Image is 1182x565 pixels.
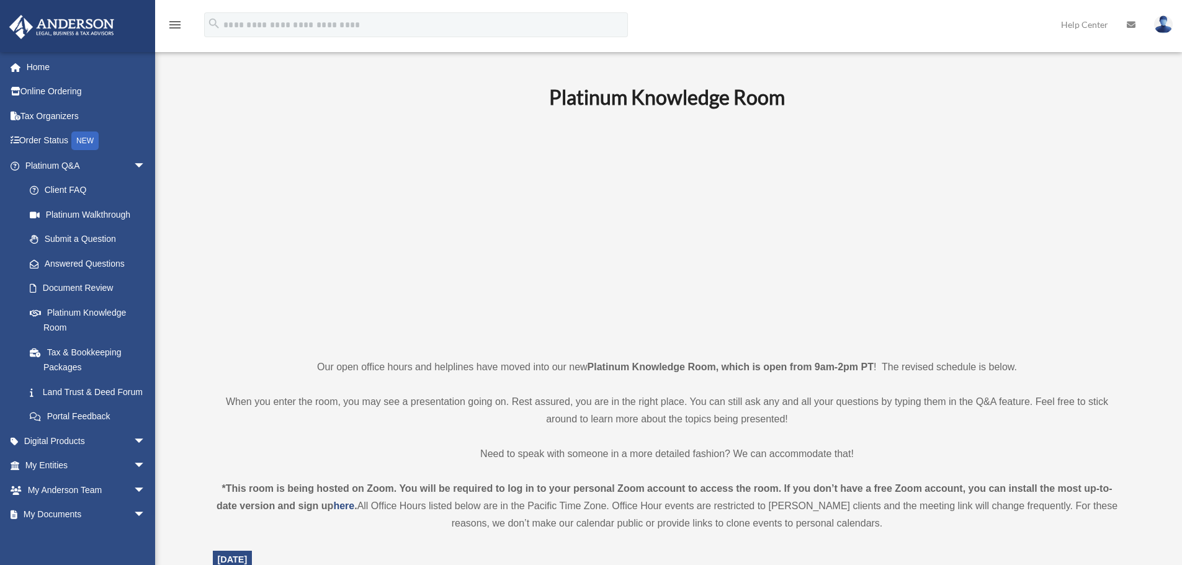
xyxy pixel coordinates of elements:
[213,480,1122,532] div: All Office Hours listed below are in the Pacific Time Zone. Office Hour events are restricted to ...
[17,202,164,227] a: Platinum Walkthrough
[588,362,874,372] strong: Platinum Knowledge Room, which is open from 9am-2pm PT
[168,22,182,32] a: menu
[133,453,158,479] span: arrow_drop_down
[354,500,357,511] strong: .
[9,153,164,178] a: Platinum Q&Aarrow_drop_down
[168,17,182,32] i: menu
[17,276,164,301] a: Document Review
[71,131,99,150] div: NEW
[213,358,1122,376] p: Our open office hours and helplines have moved into our new ! The revised schedule is below.
[549,85,785,109] b: Platinum Knowledge Room
[9,104,164,128] a: Tax Organizers
[9,478,164,502] a: My Anderson Teamarrow_drop_down
[1154,16,1173,33] img: User Pic
[213,393,1122,428] p: When you enter the room, you may see a presentation going on. Rest assured, you are in the right ...
[17,178,164,203] a: Client FAQ
[217,483,1113,511] strong: *This room is being hosted on Zoom. You will be required to log in to your personal Zoom account ...
[9,128,164,154] a: Order StatusNEW
[17,227,164,252] a: Submit a Question
[9,502,164,527] a: My Documentsarrow_drop_down
[9,453,164,478] a: My Entitiesarrow_drop_down
[218,554,248,564] span: [DATE]
[133,502,158,528] span: arrow_drop_down
[9,55,164,79] a: Home
[481,126,853,336] iframe: 231110_Toby_KnowledgeRoom
[17,340,164,380] a: Tax & Bookkeeping Packages
[333,500,354,511] a: here
[17,300,158,340] a: Platinum Knowledge Room
[133,478,158,503] span: arrow_drop_down
[9,429,164,453] a: Digital Productsarrow_drop_down
[9,79,164,104] a: Online Ordering
[133,153,158,179] span: arrow_drop_down
[17,380,164,404] a: Land Trust & Deed Forum
[17,251,164,276] a: Answered Questions
[133,429,158,454] span: arrow_drop_down
[207,17,221,30] i: search
[6,15,118,39] img: Anderson Advisors Platinum Portal
[17,404,164,429] a: Portal Feedback
[213,445,1122,463] p: Need to speak with someone in a more detailed fashion? We can accommodate that!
